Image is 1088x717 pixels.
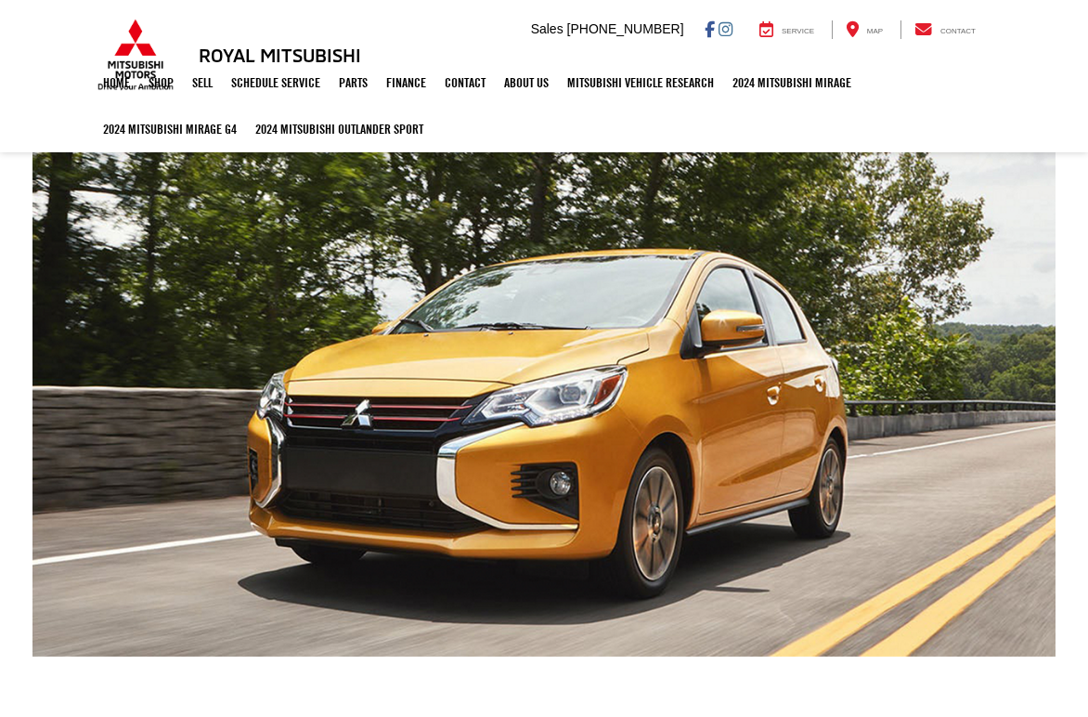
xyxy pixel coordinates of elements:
a: Shop [139,59,183,106]
span: Map [867,27,883,35]
a: Finance [377,59,435,106]
a: Parts: Opens in a new tab [330,59,377,106]
a: 2024 Mitsubishi Outlander SPORT [246,106,433,152]
a: Contact [435,59,495,106]
span: Service [782,27,814,35]
img: 2024 Mitsubishi Mirage [32,145,1056,657]
a: Map [832,20,897,39]
a: About Us [495,59,558,106]
a: Schedule Service: Opens in a new tab [222,59,330,106]
a: Mitsubishi Vehicle Research [558,59,723,106]
a: 2024 Mitsubishi Mirage [723,59,861,106]
span: Contact [940,27,976,35]
a: Facebook: Click to visit our Facebook page [705,21,715,36]
h3: Royal Mitsubishi [199,45,361,65]
a: Instagram: Click to visit our Instagram page [719,21,732,36]
a: Service [745,20,828,39]
img: Mitsubishi [94,19,177,91]
a: Home [94,59,139,106]
span: [PHONE_NUMBER] [567,21,684,36]
a: 2024 Mitsubishi Mirage G4 [94,106,246,152]
a: Sell [183,59,222,106]
a: Contact [900,20,990,39]
span: Sales [531,21,563,36]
